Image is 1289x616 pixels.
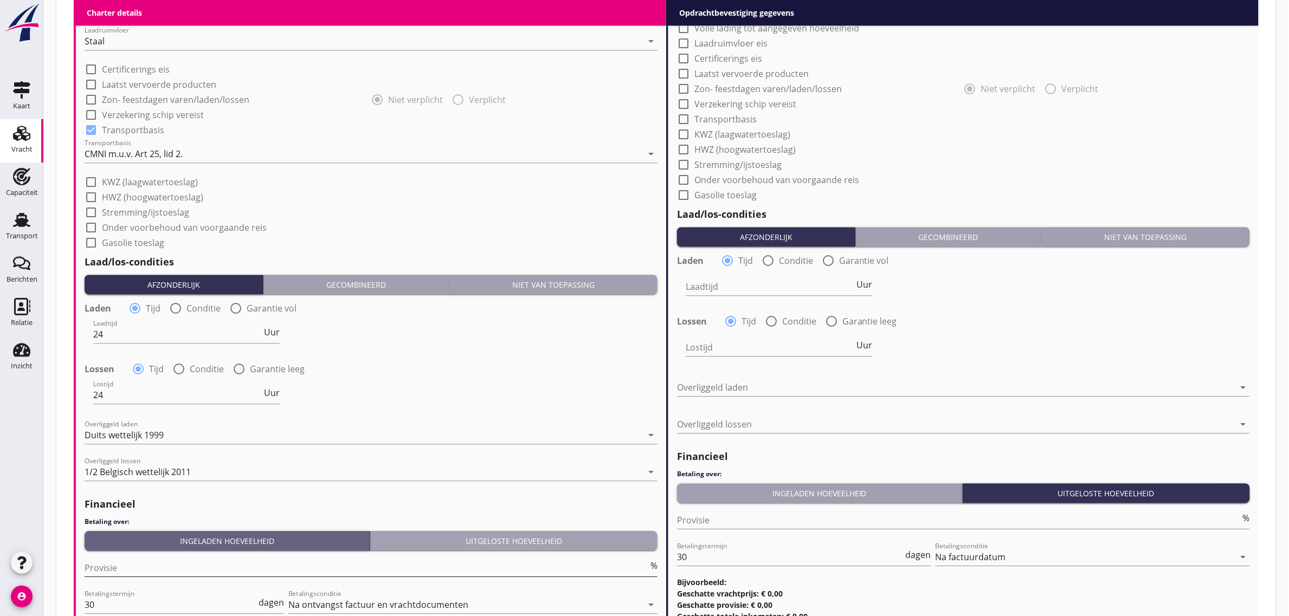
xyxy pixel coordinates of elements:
[681,488,958,499] div: Ingeladen hoeveelheid
[85,559,648,576] input: Provisie
[686,339,854,356] input: Lostijd
[250,364,305,374] label: Garantie leeg
[454,279,653,290] div: Niet van toepassing
[681,231,851,243] div: Afzonderlijk
[694,38,768,49] label: Laadruimvloer eis
[677,576,1250,588] h3: Bijvoorbeeld:
[782,316,816,327] label: Conditie
[677,255,704,266] strong: Laden
[89,535,365,547] div: Ingeladen hoeveelheid
[190,364,224,374] label: Conditie
[694,23,859,34] label: Volle lading tot aangegeven hoeveelheid
[85,430,164,440] div: Duits wettelijk 1999
[963,483,1250,503] button: Uitgeloste hoeveelheid
[85,36,105,46] div: Staal
[1237,550,1250,563] i: arrow_drop_down
[645,35,658,48] i: arrow_drop_down
[856,341,872,349] span: Uur
[677,469,1250,479] h4: Betaling over:
[264,328,280,336] span: Uur
[85,531,370,550] button: Ingeladen hoeveelheid
[85,303,111,314] strong: Laden
[102,79,216,90] label: Laatst vervoerde producten
[694,8,780,18] label: Te varen diepgangen
[1237,381,1250,394] i: arrow_drop_down
[85,149,183,159] div: CMNI m.u.v. Art 25, lid 2.
[1237,418,1250,431] i: arrow_drop_down
[146,303,160,314] label: Tijd
[85,467,191,477] div: 1/2 Belgisch wettelijk 2011
[102,125,164,135] label: Transportbasis
[102,237,164,248] label: Gasolie toeslag
[904,550,931,559] div: dagen
[677,207,1250,222] h2: Laad/los-condities
[645,147,658,160] i: arrow_drop_down
[677,316,707,327] strong: Lossen
[842,316,897,327] label: Garantie leeg
[677,588,1250,599] h3: Geschatte vrachtprijs: € 0,00
[268,279,444,290] div: Gecombineerd
[694,99,796,109] label: Verzekering schip vereist
[89,279,259,290] div: Afzonderlijk
[11,319,33,326] div: Relatie
[694,190,757,200] label: Gasolie toeslag
[967,488,1246,499] div: Uitgeloste hoeveelheid
[645,429,658,442] i: arrow_drop_down
[742,316,756,327] label: Tijd
[677,599,1250,611] h3: Geschatte provisie: € 0,00
[6,189,38,196] div: Capaciteit
[686,278,854,295] input: Laadtijd
[102,12,175,23] label: Laadruimvloer eis
[677,483,963,503] button: Ingeladen hoeveelheid
[102,222,267,233] label: Onder voorbehoud van voorgaande reis
[856,280,872,289] span: Uur
[85,255,658,269] h2: Laad/los-condities
[694,159,782,170] label: Stremming/ijstoeslag
[860,231,1037,243] div: Gecombineerd
[102,64,170,75] label: Certificerings eis
[85,275,263,294] button: Afzonderlijk
[694,129,790,140] label: KWZ (laagwatertoeslag)
[375,535,653,547] div: Uitgeloste hoeveelheid
[102,192,203,203] label: HWZ (hoogwatertoeslag)
[85,364,114,374] strong: Lossen
[1042,227,1250,247] button: Niet van toepassing
[694,83,842,94] label: Zon- feestdagen varen/laden/lossen
[102,177,198,187] label: KWZ (laagwatertoeslag)
[85,497,658,511] h2: Financieel
[102,207,189,218] label: Stremming/ijstoeslag
[247,303,297,314] label: Garantie vol
[93,326,262,343] input: Laadtijd
[11,362,33,369] div: Inzicht
[85,517,658,527] h4: Betaling over:
[256,598,284,607] div: dagen
[694,114,757,125] label: Transportbasis
[645,465,658,478] i: arrow_drop_down
[839,255,889,266] label: Garantie vol
[2,3,41,43] img: logo-small.a267ee39.svg
[288,600,468,609] div: Na ontvangst factuur en vrachtdocumenten
[694,68,809,79] label: Laatst vervoerde producten
[645,598,658,611] i: arrow_drop_down
[102,94,249,105] label: Zon- feestdagen varen/laden/lossen
[738,255,753,266] label: Tijd
[93,386,262,404] input: Lostijd
[694,53,762,64] label: Certificerings eis
[370,531,658,550] button: Uitgeloste hoeveelheid
[677,449,1250,464] h2: Financieel
[85,596,256,613] input: Betalingstermijn
[1046,231,1246,243] div: Niet van toepassing
[6,232,38,239] div: Transport
[936,552,1006,562] div: Na factuurdatum
[1241,514,1250,522] div: %
[677,227,856,247] button: Afzonderlijk
[779,255,813,266] label: Conditie
[149,364,164,374] label: Tijd
[13,102,30,109] div: Kaart
[677,548,904,566] input: Betalingstermijn
[694,174,859,185] label: Onder voorbehoud van voorgaande reis
[102,109,204,120] label: Verzekering schip vereist
[856,227,1042,247] button: Gecombineerd
[694,144,796,155] label: HWZ (hoogwatertoeslag)
[7,276,37,283] div: Berichten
